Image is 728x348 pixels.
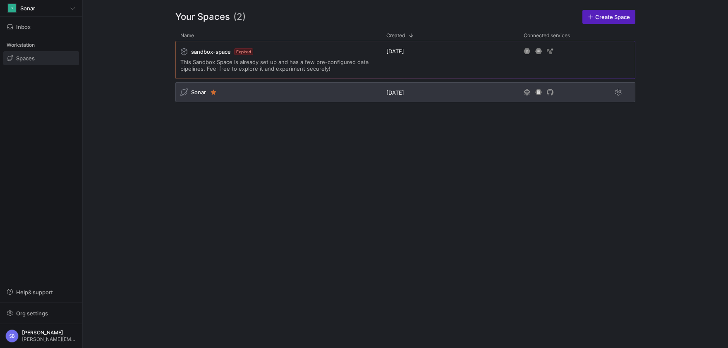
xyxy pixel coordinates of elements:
[175,10,230,24] span: Your Spaces
[180,33,194,38] span: Name
[20,5,35,12] span: Sonar
[16,55,35,62] span: Spaces
[3,311,79,317] a: Org settings
[175,82,635,105] div: Press SPACE to select this row.
[22,330,77,336] span: [PERSON_NAME]
[16,289,53,296] span: Help & support
[233,10,246,24] span: (2)
[524,33,570,38] span: Connected services
[5,329,19,343] div: SB
[386,89,404,96] span: [DATE]
[191,48,231,55] span: sandbox-space
[16,24,31,30] span: Inbox
[234,48,253,55] span: Expired
[582,10,635,24] a: Create Space
[3,20,79,34] button: Inbox
[386,33,405,38] span: Created
[3,306,79,320] button: Org settings
[595,14,630,20] span: Create Space
[175,41,635,82] div: Press SPACE to select this row.
[16,310,48,317] span: Org settings
[8,4,16,12] div: S
[3,51,79,65] a: Spaces
[3,327,79,345] button: SB[PERSON_NAME][PERSON_NAME][EMAIL_ADDRESS][DOMAIN_NAME]
[3,39,79,51] div: Workstation
[22,336,77,342] span: [PERSON_NAME][EMAIL_ADDRESS][DOMAIN_NAME]
[180,59,376,72] span: This Sandbox Space is already set up and has a few pre-configured data pipelines. Feel free to ex...
[191,89,206,95] span: Sonar
[3,285,79,299] button: Help& support
[386,48,404,55] span: [DATE]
